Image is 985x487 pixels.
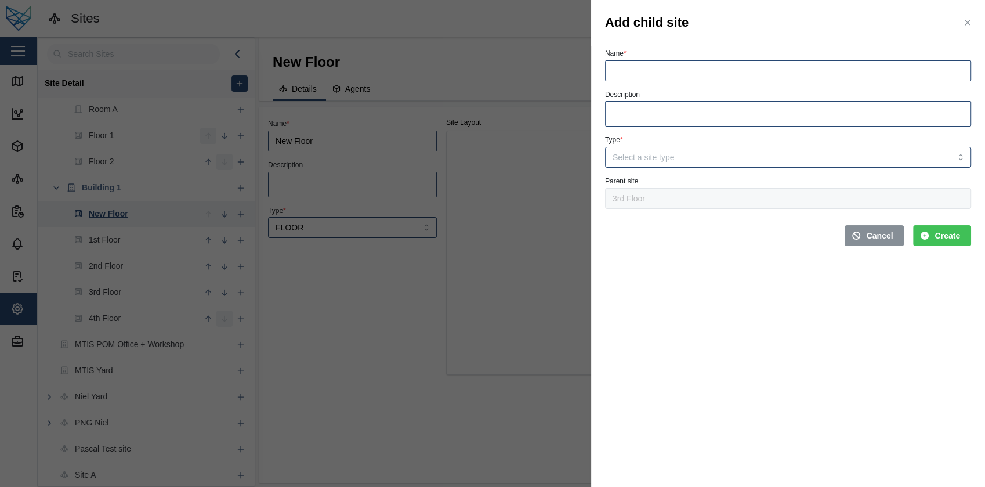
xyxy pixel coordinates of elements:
[605,49,627,57] label: Name
[935,226,960,246] span: Create
[845,225,904,246] button: Cancel
[605,147,971,168] input: Select a site type
[913,225,971,246] button: Create
[866,226,893,246] span: Cancel
[605,136,623,144] label: Type
[605,14,689,32] h3: Add child site
[605,91,640,99] label: Description
[605,177,638,185] label: Parent site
